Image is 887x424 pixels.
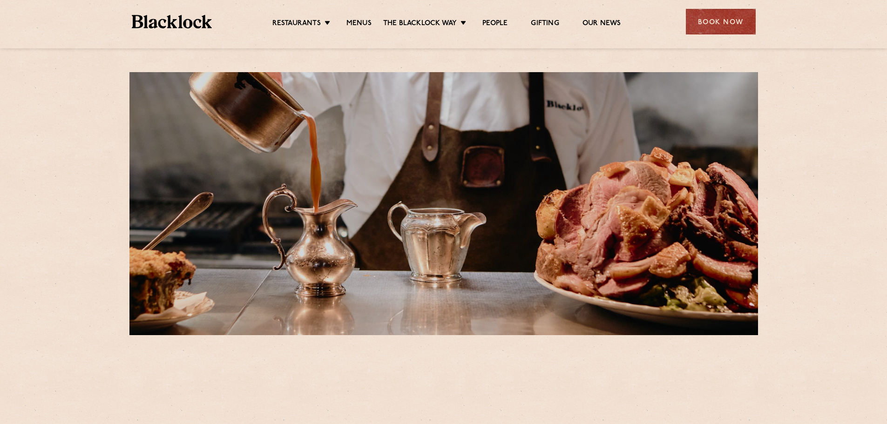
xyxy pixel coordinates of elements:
a: The Blacklock Way [383,19,457,29]
img: BL_Textured_Logo-footer-cropped.svg [132,15,212,28]
a: Gifting [531,19,559,29]
a: People [482,19,508,29]
a: Menus [346,19,372,29]
a: Our News [582,19,621,29]
div: Book Now [686,9,756,34]
a: Restaurants [272,19,321,29]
